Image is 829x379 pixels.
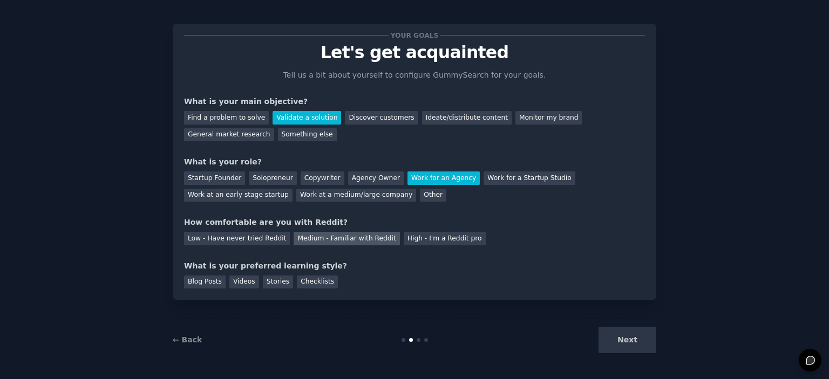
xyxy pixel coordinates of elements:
div: Copywriter [301,171,344,185]
div: Discover customers [345,111,418,125]
div: Stories [263,275,293,289]
div: What is your preferred learning style? [184,260,645,272]
div: How comfortable are you with Reddit? [184,217,645,228]
div: Blog Posts [184,275,226,289]
div: Other [420,189,446,202]
div: Agency Owner [348,171,404,185]
span: Your goals [389,30,440,41]
p: Let's get acquainted [184,43,645,62]
div: Validate a solution [273,111,341,125]
div: Work at a medium/large company [296,189,416,202]
div: Work for an Agency [407,171,480,185]
a: ← Back [173,335,202,344]
div: Low - Have never tried Reddit [184,232,290,245]
div: Work at an early stage startup [184,189,293,202]
div: High - I'm a Reddit pro [404,232,486,245]
div: What is your main objective? [184,96,645,107]
div: What is your role? [184,156,645,168]
div: Medium - Familiar with Reddit [294,232,399,245]
div: Videos [229,275,259,289]
div: Checklists [297,275,338,289]
div: Something else [278,128,337,142]
div: Ideate/distribute content [422,111,512,125]
p: Tell us a bit about yourself to configure GummySearch for your goals. [278,70,551,81]
div: General market research [184,128,274,142]
div: Startup Founder [184,171,245,185]
div: Solopreneur [249,171,296,185]
div: Find a problem to solve [184,111,269,125]
div: Monitor my brand [515,111,582,125]
div: Work for a Startup Studio [484,171,575,185]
